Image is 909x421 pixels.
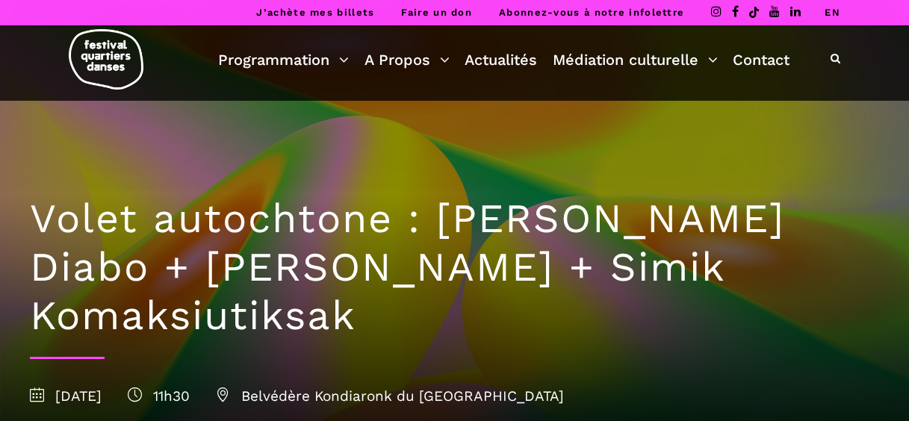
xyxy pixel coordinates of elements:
[825,7,840,18] a: EN
[30,195,879,340] h1: Volet autochtone : [PERSON_NAME] Diabo + [PERSON_NAME] + Simik Komaksiutiksak
[256,7,374,18] a: J’achète mes billets
[733,47,789,72] a: Contact
[30,387,102,405] span: [DATE]
[128,387,190,405] span: 11h30
[465,47,537,72] a: Actualités
[553,47,718,72] a: Médiation culturelle
[499,7,684,18] a: Abonnez-vous à notre infolettre
[364,47,450,72] a: A Propos
[218,47,349,72] a: Programmation
[69,29,143,90] img: logo-fqd-med
[216,387,564,405] span: Belvédère Kondiaronk du [GEOGRAPHIC_DATA]
[401,7,472,18] a: Faire un don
